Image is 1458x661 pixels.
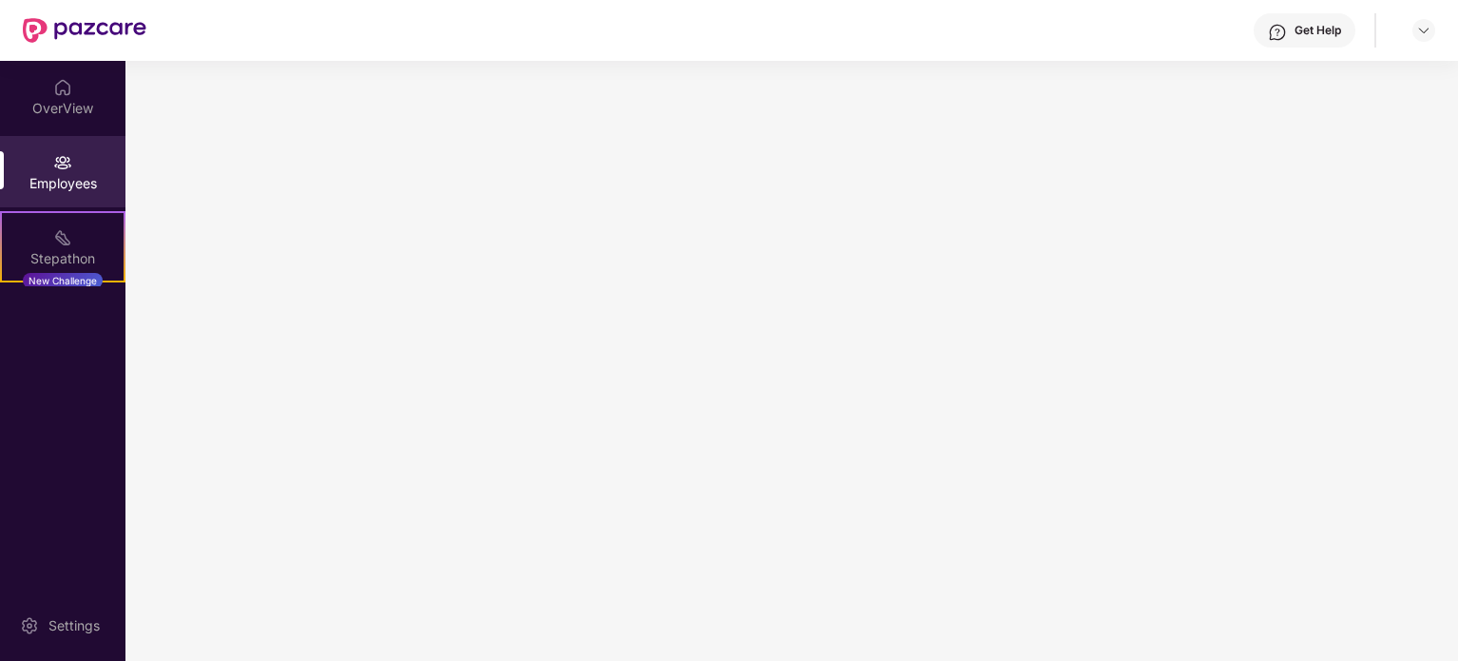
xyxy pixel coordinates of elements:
[1416,23,1431,38] img: svg+xml;base64,PHN2ZyBpZD0iRHJvcGRvd24tMzJ4MzIiIHhtbG5zPSJodHRwOi8vd3d3LnczLm9yZy8yMDAwL3N2ZyIgd2...
[53,228,72,247] img: svg+xml;base64,PHN2ZyB4bWxucz0iaHR0cDovL3d3dy53My5vcmcvMjAwMC9zdmciIHdpZHRoPSIyMSIgaGVpZ2h0PSIyMC...
[1268,23,1287,42] img: svg+xml;base64,PHN2ZyBpZD0iSGVscC0zMngzMiIgeG1sbnM9Imh0dHA6Ly93d3cudzMub3JnLzIwMDAvc3ZnIiB3aWR0aD...
[20,616,39,635] img: svg+xml;base64,PHN2ZyBpZD0iU2V0dGluZy0yMHgyMCIgeG1sbnM9Imh0dHA6Ly93d3cudzMub3JnLzIwMDAvc3ZnIiB3aW...
[1295,23,1341,38] div: Get Help
[53,153,72,172] img: svg+xml;base64,PHN2ZyBpZD0iRW1wbG95ZWVzIiB4bWxucz0iaHR0cDovL3d3dy53My5vcmcvMjAwMC9zdmciIHdpZHRoPS...
[23,18,146,43] img: New Pazcare Logo
[2,249,124,268] div: Stepathon
[53,78,72,97] img: svg+xml;base64,PHN2ZyBpZD0iSG9tZSIgeG1sbnM9Imh0dHA6Ly93d3cudzMub3JnLzIwMDAvc3ZnIiB3aWR0aD0iMjAiIG...
[43,616,106,635] div: Settings
[23,273,103,288] div: New Challenge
